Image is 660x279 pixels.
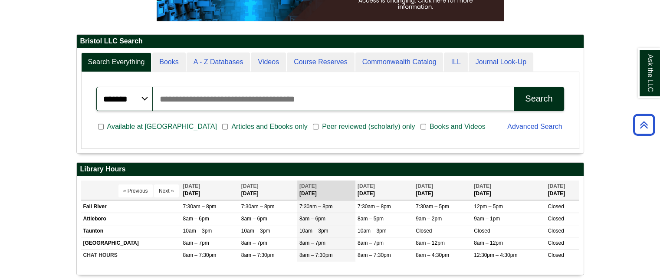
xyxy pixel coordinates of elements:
input: Available at [GEOGRAPHIC_DATA] [98,123,104,131]
span: 7:30am – 8pm [183,204,217,210]
a: Books [152,53,185,72]
span: Closed [416,228,432,234]
span: Peer reviewed (scholarly) only [319,121,418,132]
th: [DATE] [181,181,239,200]
span: Closed [548,204,564,210]
span: 8am – 7pm [183,240,209,246]
span: Closed [548,240,564,246]
span: 8am – 7:30pm [299,252,333,258]
span: 8am – 7:30pm [358,252,391,258]
span: 9am – 2pm [416,216,442,222]
th: [DATE] [545,181,579,200]
input: Articles and Ebooks only [222,123,228,131]
span: Closed [548,216,564,222]
td: Attleboro [81,213,181,225]
span: 8am – 7:30pm [241,252,275,258]
span: 9am – 1pm [474,216,500,222]
span: 8am – 6pm [241,216,267,222]
span: 7:30am – 8pm [299,204,333,210]
span: 7:30am – 5pm [416,204,449,210]
span: [DATE] [241,183,259,189]
th: [DATE] [472,181,545,200]
span: 8am – 6pm [299,216,325,222]
button: Next » [154,184,179,197]
span: 12pm – 5pm [474,204,503,210]
span: 7:30am – 8pm [241,204,275,210]
span: 8am – 7pm [241,240,267,246]
span: 10am – 3pm [183,228,212,234]
span: 10am – 3pm [358,228,387,234]
span: Closed [548,228,564,234]
a: Search Everything [81,53,152,72]
h2: Bristol LLC Search [77,35,584,48]
span: Available at [GEOGRAPHIC_DATA] [104,121,220,132]
th: [DATE] [239,181,297,200]
td: Taunton [81,225,181,237]
input: Books and Videos [420,123,426,131]
span: 8am – 4:30pm [416,252,449,258]
a: Back to Top [630,119,658,131]
span: 8am – 12pm [474,240,503,246]
span: 8am – 5pm [358,216,384,222]
span: 12:30pm – 4:30pm [474,252,517,258]
button: Search [514,87,564,111]
span: Closed [474,228,490,234]
input: Peer reviewed (scholarly) only [313,123,319,131]
a: Advanced Search [507,123,562,130]
a: ILL [444,53,467,72]
div: Search [525,94,552,104]
a: Videos [251,53,286,72]
td: [GEOGRAPHIC_DATA] [81,237,181,249]
th: [DATE] [355,181,414,200]
td: CHAT HOURS [81,249,181,262]
button: « Previous [118,184,153,197]
span: Articles and Ebooks only [228,121,311,132]
a: A - Z Databases [187,53,250,72]
span: 8am – 6pm [183,216,209,222]
span: [DATE] [548,183,565,189]
span: 10am – 3pm [299,228,328,234]
span: 8am – 12pm [416,240,445,246]
span: [DATE] [358,183,375,189]
td: Fall River [81,200,181,213]
a: Commonwealth Catalog [355,53,443,72]
span: Closed [548,252,564,258]
span: 10am – 3pm [241,228,270,234]
a: Course Reserves [287,53,355,72]
h2: Library Hours [77,163,584,176]
span: 8am – 7:30pm [183,252,217,258]
span: [DATE] [183,183,200,189]
a: Journal Look-Up [469,53,533,72]
span: 8am – 7pm [358,240,384,246]
span: [DATE] [474,183,491,189]
span: [DATE] [299,183,317,189]
th: [DATE] [414,181,472,200]
span: 7:30am – 8pm [358,204,391,210]
span: Books and Videos [426,121,489,132]
th: [DATE] [297,181,355,200]
span: [DATE] [416,183,433,189]
span: 8am – 7pm [299,240,325,246]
